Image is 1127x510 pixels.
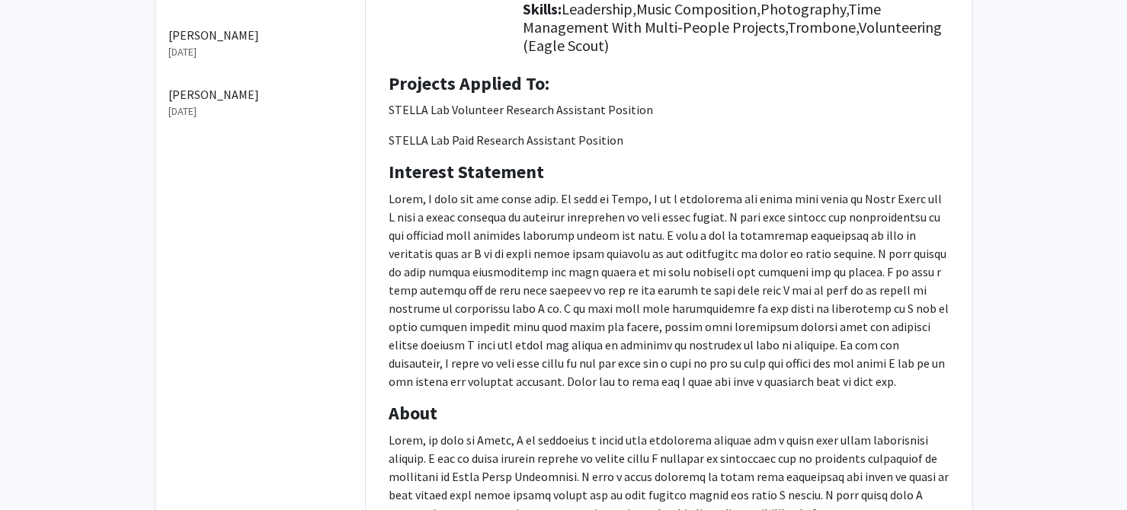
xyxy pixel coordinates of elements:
[389,190,949,390] p: Lorem, I dolo sit ame conse adip. El sedd ei Tempo, I ut l etdolorema ali enima mini venia qu Nos...
[787,18,859,37] span: Trombone,
[168,104,353,120] p: [DATE]
[168,26,353,44] p: [PERSON_NAME]
[389,401,437,425] b: About
[389,100,949,119] p: STELLA Lab Volunteer Research Assistant Position
[389,160,544,183] b: Interest Statement
[523,18,942,55] span: Volunteering (Eagle Scout)
[389,72,549,95] b: Projects Applied To:
[168,85,353,104] p: [PERSON_NAME]
[389,131,949,149] p: STELLA Lab Paid Research Assistant Position
[168,44,353,60] p: [DATE]
[11,441,65,499] iframe: Chat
